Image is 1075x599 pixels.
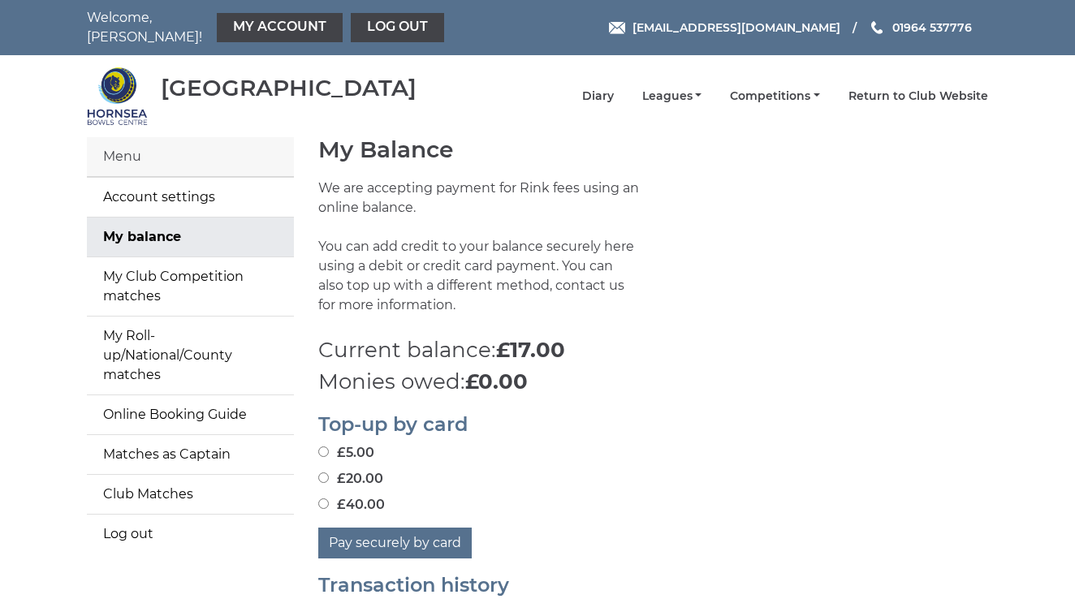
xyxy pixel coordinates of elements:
[318,469,383,489] label: £20.00
[318,414,988,435] h2: Top-up by card
[642,88,702,104] a: Leagues
[318,446,329,457] input: £5.00
[318,179,641,334] p: We are accepting payment for Rink fees using an online balance. You can add credit to your balanc...
[848,88,988,104] a: Return to Club Website
[318,366,988,398] p: Monies owed:
[318,498,329,509] input: £40.00
[87,435,294,474] a: Matches as Captain
[609,19,840,37] a: Email [EMAIL_ADDRESS][DOMAIN_NAME]
[161,75,417,101] div: [GEOGRAPHIC_DATA]
[730,88,820,104] a: Competitions
[87,66,148,127] img: Hornsea Bowls Centre
[87,317,294,394] a: My Roll-up/National/County matches
[318,443,374,463] label: £5.00
[87,395,294,434] a: Online Booking Guide
[632,20,840,35] span: [EMAIL_ADDRESS][DOMAIN_NAME]
[892,20,972,35] span: 01964 537776
[318,472,329,483] input: £20.00
[318,495,385,515] label: £40.00
[351,13,444,42] a: Log out
[87,178,294,217] a: Account settings
[582,88,614,104] a: Diary
[869,19,972,37] a: Phone us 01964 537776
[318,137,988,162] h1: My Balance
[87,475,294,514] a: Club Matches
[87,257,294,316] a: My Club Competition matches
[87,515,294,554] a: Log out
[465,368,528,394] strong: £0.00
[318,575,988,596] h2: Transaction history
[318,528,472,558] button: Pay securely by card
[871,21,883,34] img: Phone us
[87,8,448,47] nav: Welcome, [PERSON_NAME]!
[609,22,625,34] img: Email
[496,337,565,363] strong: £17.00
[217,13,343,42] a: My Account
[87,218,294,256] a: My balance
[87,137,294,177] div: Menu
[318,334,988,366] p: Current balance:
